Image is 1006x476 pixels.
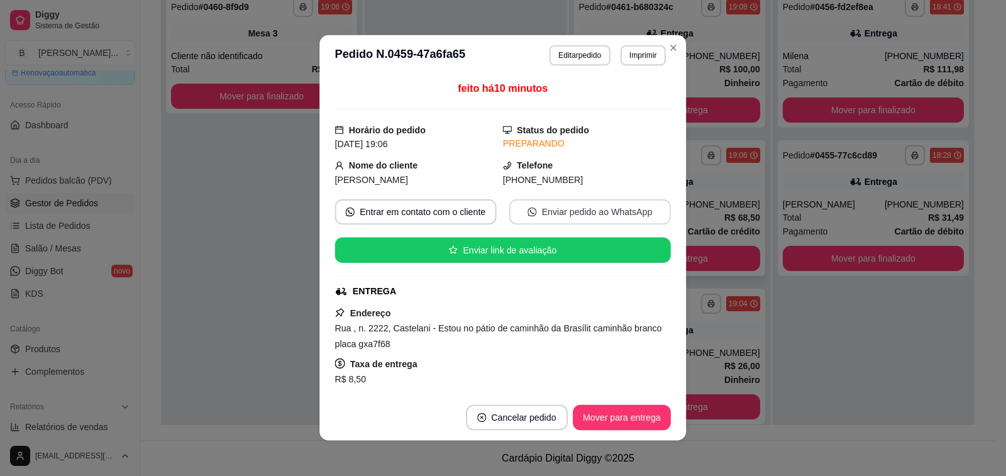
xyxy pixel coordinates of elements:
[335,161,344,170] span: user
[621,45,666,65] button: Imprimir
[550,45,611,65] button: Editarpedido
[335,324,662,349] span: Rua , n. 2222, Castelani - Estou no pátio de caminhão da Brasílit caminhão branco placa gxa7f68
[335,199,497,224] button: whats-appEntrar em contato com o cliente
[503,161,512,170] span: phone
[335,375,367,385] span: R$ 8,50
[349,125,426,135] strong: Horário do pedido
[528,208,537,216] span: whats-app
[353,285,396,298] div: ENTREGA
[460,387,547,412] button: Copiar Endereço
[517,125,589,135] strong: Status do pedido
[458,83,548,94] span: feito há 10 minutos
[449,246,458,255] span: star
[350,359,417,369] strong: Taxa de entrega
[517,161,553,171] strong: Telefone
[346,208,355,216] span: whats-app
[335,175,409,185] span: [PERSON_NAME]
[466,405,568,430] button: close-circleCancelar pedido
[349,161,417,171] strong: Nome do cliente
[477,413,486,422] span: close-circle
[335,307,345,318] span: pushpin
[335,45,466,65] h3: Pedido N. 0459-47a6fa65
[663,38,683,58] button: Close
[335,358,345,368] span: dollar
[509,199,671,224] button: whats-appEnviar pedido ao WhatsApp
[335,126,344,135] span: calendar
[503,137,671,150] div: PREPARANDO
[335,139,388,149] span: [DATE] 19:06
[350,308,391,318] strong: Endereço
[503,126,512,135] span: desktop
[503,175,583,185] span: [PHONE_NUMBER]
[335,238,671,263] button: starEnviar link de avaliação
[573,405,671,430] button: Mover para entrega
